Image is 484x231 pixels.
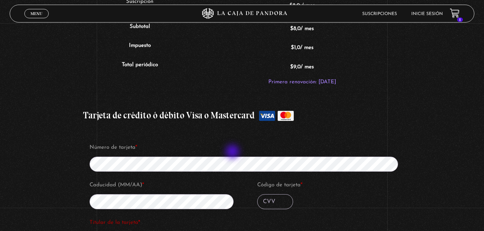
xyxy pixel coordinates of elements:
span: 1 [457,18,463,22]
span: 9,0 [290,64,301,70]
span: 1,0 [291,45,300,50]
label: Caducidad (MM/AA) [90,180,236,191]
span: $ [290,26,293,31]
label: Número de tarjeta [90,142,404,153]
th: Impuesto [80,38,200,58]
span: $ [291,45,294,50]
a: Suscripciones [362,12,397,16]
label: Código de tarjeta [257,180,404,191]
td: / mes [200,58,404,92]
bdi: 8,0 [289,3,300,8]
label: Titular de la tarjeta [90,217,394,228]
label: Tarjeta de crédito ó débito Visa o Mastercard [83,107,401,124]
span: $ [290,64,293,70]
input: CVV [257,194,293,209]
span: 8,0 [290,26,301,31]
td: / mes [200,19,404,39]
span: Menu [30,11,42,16]
th: Total periódico [80,58,200,92]
span: / mes [302,3,315,8]
span: $ [289,3,293,8]
a: Inicie sesión [411,12,443,16]
td: / mes [200,38,404,58]
small: Primera renovación: [DATE] [268,79,336,85]
th: Subtotal [80,19,200,39]
span: Cerrar [28,18,45,23]
a: 1 [450,9,460,18]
